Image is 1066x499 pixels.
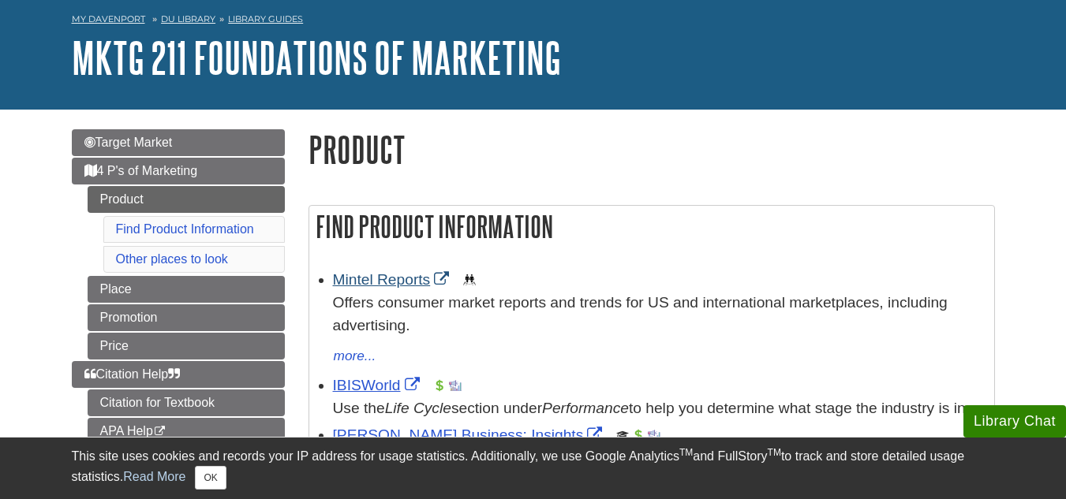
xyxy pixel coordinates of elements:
img: Scholarly or Peer Reviewed [616,429,629,441]
a: APA Help [88,418,285,445]
i: Life Cycle [385,400,451,416]
button: more... [333,345,377,367]
a: MKTG 211 Foundations of Marketing [72,33,561,82]
a: Link opens in new window [333,377,424,393]
a: Citation for Textbook [88,389,285,416]
a: Read More [123,470,185,483]
a: Library Guides [228,13,303,24]
div: This site uses cookies and records your IP address for usage statistics. Additionally, we use Goo... [72,447,995,490]
img: Demographics [463,274,476,286]
nav: breadcrumb [72,9,995,34]
i: This link opens in a new window [153,426,166,437]
span: Target Market [84,136,173,149]
a: Find Product Information [116,222,254,236]
p: Offers consumer market reports and trends for US and international marketplaces, including advert... [333,292,986,337]
sup: TM [768,447,781,458]
a: Link opens in new window [333,271,454,288]
a: 4 P's of Marketing [72,158,285,184]
a: Promotion [88,304,285,331]
a: Place [88,276,285,303]
img: Financial Report [632,429,645,441]
a: Citation Help [72,361,285,388]
span: 4 P's of Marketing [84,164,198,177]
a: DU Library [161,13,215,24]
button: Library Chat [963,405,1066,438]
a: Link opens in new window [333,426,607,443]
a: Other places to look [116,252,228,266]
i: Performance [542,400,629,416]
sup: TM [679,447,693,458]
h1: Product [309,129,995,169]
a: Price [88,333,285,359]
a: Target Market [72,129,285,156]
h2: Find Product Information [309,206,994,248]
div: Use the section under to help you determine what stage the industry is in. [333,397,986,420]
img: Financial Report [433,379,446,392]
button: Close [195,466,226,490]
img: Industry Report [648,429,660,441]
img: Industry Report [449,379,462,392]
a: Product [88,186,285,213]
a: My Davenport [72,13,145,26]
span: Citation Help [84,367,181,381]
